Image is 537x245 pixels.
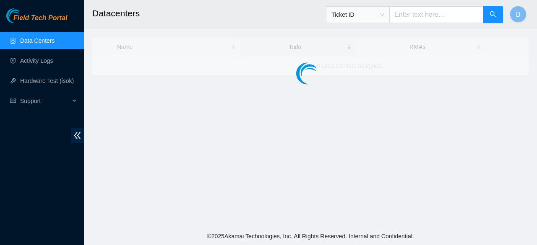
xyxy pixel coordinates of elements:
button: search [483,6,503,23]
input: Enter text here... [389,6,483,23]
span: Ticket ID [331,8,384,21]
a: Activity Logs [20,57,53,64]
img: Akamai Technologies [6,8,42,23]
a: Akamai TechnologiesField Tech Portal [6,15,67,26]
span: Field Tech Portal [13,14,67,22]
button: B [510,6,527,23]
span: search [490,11,496,19]
span: read [10,98,16,104]
footer: © 2025 Akamai Technologies, Inc. All Rights Reserved. Internal and Confidential. [84,227,537,245]
a: Hardware Test (isok) [20,77,74,84]
span: double-left [71,128,84,143]
span: B [516,9,521,20]
a: Data Centers [20,37,55,44]
span: Support [20,93,70,109]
